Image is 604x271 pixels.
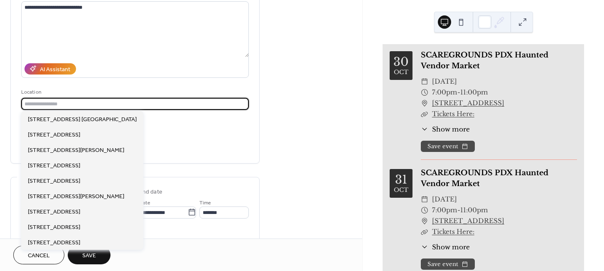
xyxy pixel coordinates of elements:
div: ​ [421,76,428,87]
span: Time [199,198,211,207]
div: ​ [421,242,428,252]
span: 7:00pm [432,205,457,216]
span: Show more [432,124,470,134]
div: 30 [393,56,409,68]
a: [STREET_ADDRESS] [432,98,504,109]
span: 7:00pm [432,87,457,98]
div: ​ [421,109,428,119]
span: [STREET_ADDRESS] [28,131,80,139]
button: ​Show more [421,124,469,134]
span: Date [139,198,150,207]
div: ​ [421,205,428,216]
span: 11:00pm [460,205,488,216]
span: [STREET_ADDRESS][PERSON_NAME] [28,192,124,201]
div: Oct [394,70,408,75]
span: [STREET_ADDRESS] [28,239,80,247]
a: SCAREGROUNDS PDX Haunted Vendor Market [421,168,548,188]
div: ​ [421,124,428,134]
div: Oct [394,187,408,193]
div: ​ [421,216,428,226]
button: AI Assistant [25,63,76,75]
button: Save event [421,141,475,152]
span: [STREET_ADDRESS] [28,177,80,186]
span: [DATE] [432,76,457,87]
button: Save event [421,259,475,270]
a: Tickets Here: [432,110,474,118]
div: ​ [421,194,428,205]
span: [STREET_ADDRESS] [28,162,80,170]
div: End date [139,188,162,196]
span: - [457,205,460,216]
a: Tickets Here: [432,228,474,236]
div: AI Assistant [40,65,70,74]
span: Save [82,251,96,260]
button: Cancel [13,246,64,264]
span: Show more [432,242,470,252]
span: 11:00pm [460,87,488,98]
div: ​ [421,87,428,98]
a: SCAREGROUNDS PDX Haunted Vendor Market [421,50,548,70]
span: [DATE] [432,194,457,205]
div: ​ [421,98,428,109]
span: [STREET_ADDRESS] [28,208,80,216]
div: Location [21,88,247,97]
span: Cancel [28,251,50,260]
button: ​Show more [421,242,469,252]
span: - [457,87,460,98]
div: 31 [395,174,407,186]
button: Save [68,246,110,264]
a: [STREET_ADDRESS] [432,216,504,226]
span: [STREET_ADDRESS] [GEOGRAPHIC_DATA] [28,115,137,124]
span: [STREET_ADDRESS] [28,223,80,232]
div: ​ [421,226,428,237]
span: [STREET_ADDRESS][PERSON_NAME] [28,146,124,155]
